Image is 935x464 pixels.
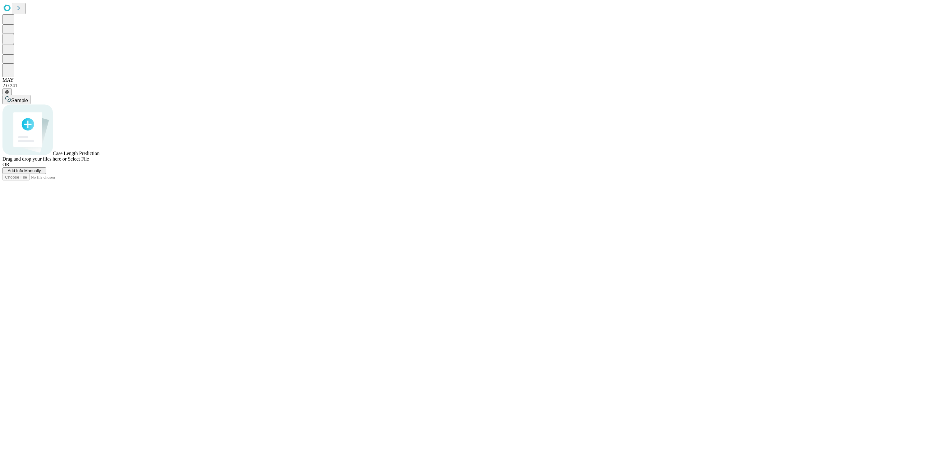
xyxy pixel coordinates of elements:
div: 2.0.241 [2,83,933,89]
span: @ [5,89,9,94]
button: Add Info Manually [2,167,46,174]
button: @ [2,89,12,95]
button: Sample [2,95,30,104]
span: OR [2,162,9,167]
span: Case Length Prediction [53,151,99,156]
div: MAY [2,77,933,83]
span: Select File [68,156,89,161]
span: Add Info Manually [8,168,41,173]
span: Sample [11,98,28,103]
span: Drag and drop your files here or [2,156,67,161]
